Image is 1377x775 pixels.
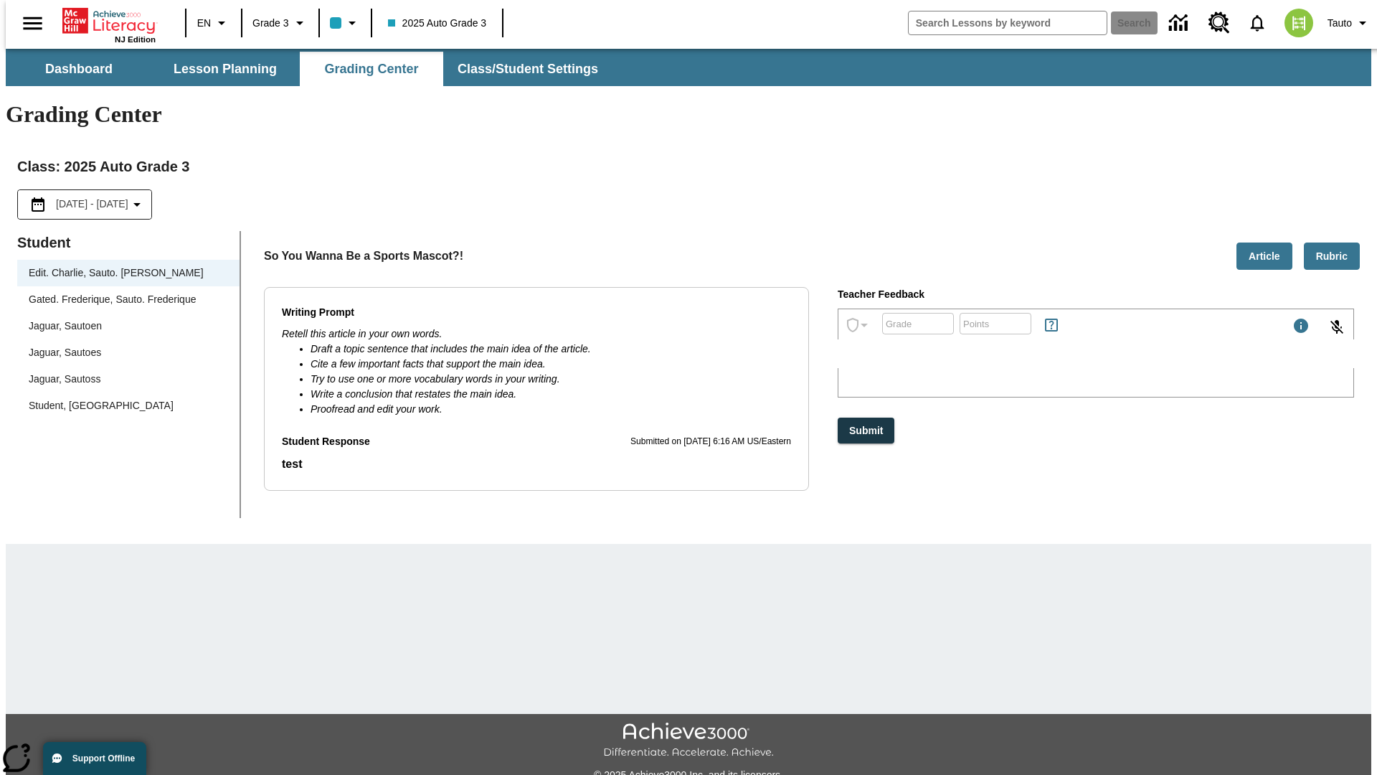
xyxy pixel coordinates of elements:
p: Student Response [282,456,791,473]
div: Edit. Charlie, Sauto. [PERSON_NAME] [17,260,240,286]
div: SubNavbar [6,49,1371,86]
button: Support Offline [43,742,146,775]
span: [DATE] - [DATE] [56,197,128,212]
p: test [282,456,791,473]
span: Grade 3 [252,16,289,31]
div: Student, [GEOGRAPHIC_DATA] [17,393,240,419]
div: Gated. Frederique, Sauto. Frederique [17,286,240,313]
button: Rubric, Will open in new tab [1304,243,1360,271]
div: Jaguar, Sautoss [29,372,100,387]
div: Home [62,5,156,44]
p: Retell this article in your own words. [282,327,791,342]
div: Gated. Frederique, Sauto. Frederique [29,292,196,307]
span: 2025 Auto Grade 3 [388,16,487,31]
p: So You Wanna Be a Sports Mascot?! [264,248,463,265]
a: Home [62,6,156,35]
p: Writing Prompt [282,305,791,321]
a: Notifications [1239,4,1276,42]
a: Resource Center, Will open in new tab [1200,4,1239,42]
li: Proofread and edit your work. [311,402,791,417]
button: Grade: Grade 3, Select a grade [247,10,314,36]
input: search field [909,11,1107,34]
li: Cite a few important facts that support the main idea. [311,357,791,372]
p: Student Response [282,434,370,450]
a: Data Center [1160,4,1200,43]
h1: Grading Center [6,101,1371,128]
button: Article, Will open in new tab [1236,243,1292,271]
div: Grade: Letters, numbers, %, + and - are allowed. [882,313,954,334]
span: Support Offline [72,753,135,764]
div: Student, [GEOGRAPHIC_DATA] [29,398,174,413]
img: Achieve3000 Differentiate Accelerate Achieve [603,723,774,759]
button: Profile/Settings [1322,10,1377,36]
span: EN [197,16,211,31]
span: Class/Student Settings [458,61,598,77]
button: Click to activate and allow voice recognition [1320,310,1354,344]
input: Points: Must be equal to or less than 25. [960,305,1031,343]
button: Class/Student Settings [446,52,610,86]
svg: Collapse Date Range Filter [128,196,146,213]
span: NJ Edition [115,35,156,44]
button: Dashboard [7,52,151,86]
p: Submitted on [DATE] 6:16 AM US/Eastern [630,435,791,449]
button: Select a new avatar [1276,4,1322,42]
img: avatar image [1284,9,1313,37]
span: Tauto [1328,16,1352,31]
div: Jaguar, Sautoen [17,313,240,339]
button: Submit [838,418,894,444]
div: Maximum 1000 characters Press Escape to exit toolbar and use left and right arrow keys to access ... [1292,317,1310,337]
button: Language: EN, Select a language [191,10,237,36]
li: Write a conclusion that restates the main idea. [311,387,791,402]
button: Lesson Planning [153,52,297,86]
li: Draft a topic sentence that includes the main idea of the article. [311,342,791,357]
button: Rules for Earning Points and Achievements, Will open in new tab [1037,311,1066,339]
p: Student [17,231,240,254]
span: Grading Center [324,61,418,77]
div: Jaguar, Sautoes [29,345,101,360]
div: Jaguar, Sautoes [17,339,240,366]
div: Points: Must be equal to or less than 25. [960,313,1031,334]
h2: Class : 2025 Auto Grade 3 [17,155,1360,178]
div: SubNavbar [6,52,611,86]
li: Try to use one or more vocabulary words in your writing. [311,372,791,387]
span: Lesson Planning [174,61,277,77]
button: Class color is light blue. Change class color [324,10,366,36]
button: Grading Center [300,52,443,86]
div: Jaguar, Sautoss [17,366,240,393]
div: Edit. Charlie, Sauto. [PERSON_NAME] [29,266,204,281]
button: Open side menu [11,2,54,44]
div: Jaguar, Sautoen [29,319,102,334]
p: Teacher Feedback [838,287,1354,303]
span: Dashboard [45,61,113,77]
button: Select the date range menu item [24,196,146,213]
input: Grade: Letters, numbers, %, + and - are allowed. [882,305,954,343]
